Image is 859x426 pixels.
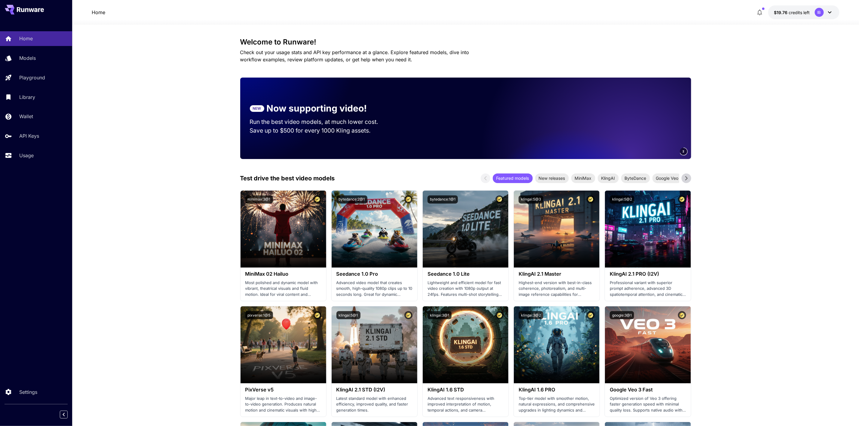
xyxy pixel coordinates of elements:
button: minimax:3@1 [245,195,273,204]
img: alt [514,191,600,268]
p: Usage [19,152,34,159]
button: google:3@1 [610,311,634,319]
p: Save up to $500 for every 1000 Kling assets. [250,126,390,135]
img: alt [332,306,417,383]
p: Optimized version of Veo 3 offering faster generation speed with minimal quality loss. Supports n... [610,396,686,413]
p: Major leap in text-to-video and image-to-video generation. Produces natural motion and cinematic ... [245,396,321,413]
div: $19.75992 [774,9,810,16]
p: Now supporting video! [267,102,367,115]
span: Google Veo [652,175,682,181]
button: Certified Model – Vetted for best performance and includes a commercial license. [313,311,321,319]
h3: KlingAI 1.6 STD [428,387,504,393]
button: Collapse sidebar [60,411,68,418]
button: klingai:3@1 [428,311,452,319]
p: Run the best video models, at much lower cost. [250,118,390,126]
span: Featured models [493,175,533,181]
button: Certified Model – Vetted for best performance and includes a commercial license. [495,195,504,204]
span: New releases [535,175,569,181]
p: Professional variant with superior prompt adherence, advanced 3D spatiotemporal attention, and ci... [610,280,686,298]
div: ByteDance [621,173,650,183]
button: Certified Model – Vetted for best performance and includes a commercial license. [495,311,504,319]
h3: Seedance 1.0 Lite [428,271,504,277]
div: Collapse sidebar [64,409,72,420]
h3: KlingAI 2.1 PRO (I2V) [610,271,686,277]
p: API Keys [19,132,39,139]
img: alt [241,191,326,268]
p: Wallet [19,113,33,120]
h3: Welcome to Runware! [240,38,691,46]
p: Highest-end version with best-in-class coherence, photorealism, and multi-image reference capabil... [519,280,595,298]
img: alt [423,191,508,268]
button: Certified Model – Vetted for best performance and includes a commercial license. [587,311,595,319]
button: $19.75992IB [768,5,839,19]
div: KlingAI [598,173,619,183]
p: NEW [253,106,261,111]
div: Google Veo [652,173,682,183]
h3: PixVerse v5 [245,387,321,393]
h3: KlingAI 2.1 STD (I2V) [336,387,413,393]
p: Most polished and dynamic model with vibrant, theatrical visuals and fluid motion. Ideal for vira... [245,280,321,298]
p: Advanced video model that creates smooth, high-quality 1080p clips up to 10 seconds long. Great f... [336,280,413,298]
p: Home [19,35,33,42]
button: Certified Model – Vetted for best performance and includes a commercial license. [404,311,413,319]
p: Playground [19,74,45,81]
img: alt [605,191,691,268]
p: Top-tier model with smoother motion, natural expressions, and comprehensive upgrades in lighting ... [519,396,595,413]
button: bytedance:1@1 [428,195,458,204]
span: KlingAI [598,175,619,181]
button: Certified Model – Vetted for best performance and includes a commercial license. [313,195,321,204]
button: klingai:5@1 [336,311,360,319]
div: IB [815,8,824,17]
button: Certified Model – Vetted for best performance and includes a commercial license. [404,195,413,204]
p: Settings [19,388,37,396]
button: klingai:5@2 [610,195,634,204]
img: alt [241,306,326,383]
h3: KlingAI 1.6 PRO [519,387,595,393]
img: alt [605,306,691,383]
h3: MiniMax 02 Hailuo [245,271,321,277]
span: 2 [683,149,685,154]
button: klingai:5@3 [519,195,543,204]
img: alt [332,191,417,268]
img: alt [514,306,600,383]
h3: Google Veo 3 Fast [610,387,686,393]
button: pixverse:1@5 [245,311,273,319]
button: klingai:3@2 [519,311,543,319]
button: bytedance:2@1 [336,195,367,204]
button: Certified Model – Vetted for best performance and includes a commercial license. [678,311,686,319]
span: credits left [789,10,810,15]
img: alt [423,306,508,383]
span: Check out your usage stats and API key performance at a glance. Explore featured models, dive int... [240,49,469,63]
p: Library [19,93,35,101]
div: MiniMax [571,173,595,183]
span: $19.76 [774,10,789,15]
nav: breadcrumb [92,9,105,16]
p: Latest standard model with enhanced efficiency, improved quality, and faster generation times. [336,396,413,413]
div: Featured models [493,173,533,183]
a: Home [92,9,105,16]
span: ByteDance [621,175,650,181]
h3: KlingAI 2.1 Master [519,271,595,277]
button: Certified Model – Vetted for best performance and includes a commercial license. [678,195,686,204]
button: Certified Model – Vetted for best performance and includes a commercial license. [587,195,595,204]
h3: Seedance 1.0 Pro [336,271,413,277]
div: New releases [535,173,569,183]
p: Advanced text responsiveness with improved interpretation of motion, temporal actions, and camera... [428,396,504,413]
p: Models [19,54,36,62]
span: MiniMax [571,175,595,181]
p: Test drive the best video models [240,174,335,183]
p: Lightweight and efficient model for fast video creation with 1080p output at 24fps. Features mult... [428,280,504,298]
